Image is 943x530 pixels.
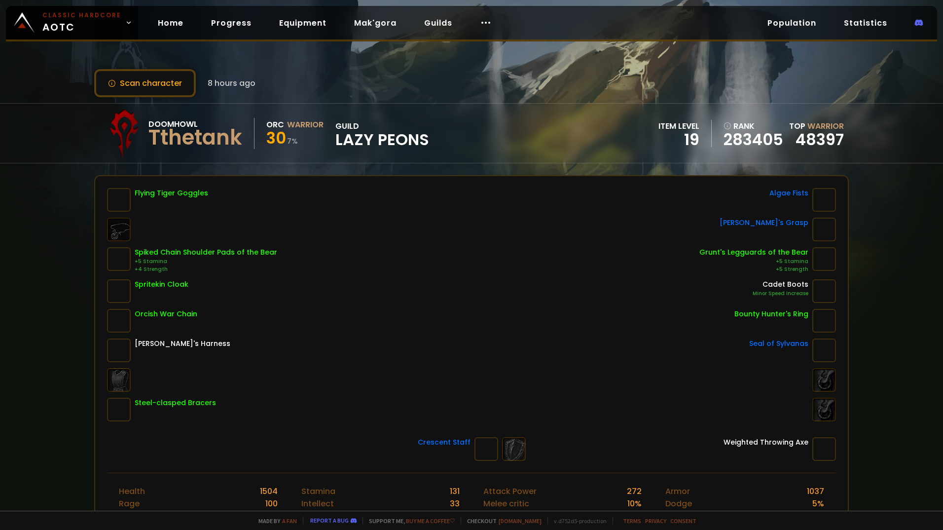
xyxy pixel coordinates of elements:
[724,437,808,448] div: Weighted Throwing Axe
[135,279,188,290] div: Spritekin Cloak
[807,120,844,132] span: Warrior
[812,188,836,212] img: item-6906
[253,517,297,525] span: Made by
[807,485,824,497] div: 1037
[148,130,242,145] div: Tthetank
[724,132,783,147] a: 283405
[135,398,216,408] div: Steel-clasped Bracers
[335,132,429,147] span: Lazy Peons
[474,437,498,461] img: item-6505
[499,517,542,525] a: [DOMAIN_NAME]
[287,118,324,131] div: Warrior
[310,517,349,524] a: Report a bug
[665,497,692,510] div: Dodge
[135,309,197,319] div: Orcish War Chain
[665,485,690,497] div: Armor
[107,279,131,303] img: item-16990
[406,517,455,525] a: Buy me a coffee
[119,497,140,510] div: Rage
[796,128,844,151] a: 48397
[812,497,824,510] div: 5 %
[760,13,824,33] a: Population
[203,13,259,33] a: Progress
[301,497,334,510] div: Intellect
[208,77,255,89] span: 8 hours ago
[547,517,607,525] span: v. d752d5 - production
[135,258,277,265] div: +5 Stamina
[724,120,783,132] div: rank
[282,517,297,525] a: a fan
[135,265,277,273] div: +4 Strength
[836,13,895,33] a: Statistics
[150,13,191,33] a: Home
[148,118,242,130] div: Doomhowl
[418,437,471,448] div: Crescent Staff
[699,247,808,258] div: Grunt's Legguards of the Bear
[107,398,131,421] img: item-4534
[812,309,836,333] img: item-5351
[416,13,460,33] a: Guilds
[623,517,641,525] a: Terms
[42,11,121,35] span: AOTC
[483,497,529,510] div: Melee critic
[753,279,808,290] div: Cadet Boots
[789,120,844,132] div: Top
[287,136,298,146] small: 7 %
[301,485,335,497] div: Stamina
[645,517,666,525] a: Privacy
[301,510,336,522] div: Strength
[363,517,455,525] span: Support me,
[335,120,429,147] div: guild
[135,188,208,198] div: Flying Tiger Goggles
[450,510,460,522] div: 101
[461,517,542,525] span: Checkout
[627,497,642,510] div: 10 %
[265,497,278,510] div: 100
[450,485,460,497] div: 131
[107,247,131,271] img: item-15523
[734,309,808,319] div: Bounty Hunter's Ring
[42,11,121,20] small: Classic Hardcore
[812,437,836,461] img: item-3131
[720,218,808,228] div: [PERSON_NAME]'s Grasp
[699,258,808,265] div: +5 Stamina
[483,510,531,522] div: Range critic
[271,13,334,33] a: Equipment
[812,339,836,362] img: item-6414
[260,485,278,497] div: 1504
[6,6,138,39] a: Classic HardcoreAOTC
[629,510,642,522] div: 4 %
[670,517,696,525] a: Consent
[107,309,131,333] img: item-3733
[450,497,460,510] div: 33
[483,485,537,497] div: Attack Power
[107,188,131,212] img: item-4368
[119,485,145,497] div: Health
[627,485,642,497] div: 272
[812,247,836,271] img: item-15511
[812,279,836,303] img: item-9759
[94,69,196,97] button: Scan character
[135,247,277,258] div: Spiked Chain Shoulder Pads of the Bear
[107,339,131,362] img: item-6125
[266,118,284,131] div: Orc
[346,13,404,33] a: Mak'gora
[658,120,699,132] div: item level
[812,218,836,241] img: item-6460
[749,339,808,349] div: Seal of Sylvanas
[699,265,808,273] div: +5 Strength
[658,132,699,147] div: 19
[810,510,824,522] div: 10 %
[135,339,230,349] div: [PERSON_NAME]'s Harness
[266,127,286,149] span: 30
[665,510,731,522] div: [PERSON_NAME]
[753,290,808,298] div: Minor Speed Increase
[769,188,808,198] div: Algae Fists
